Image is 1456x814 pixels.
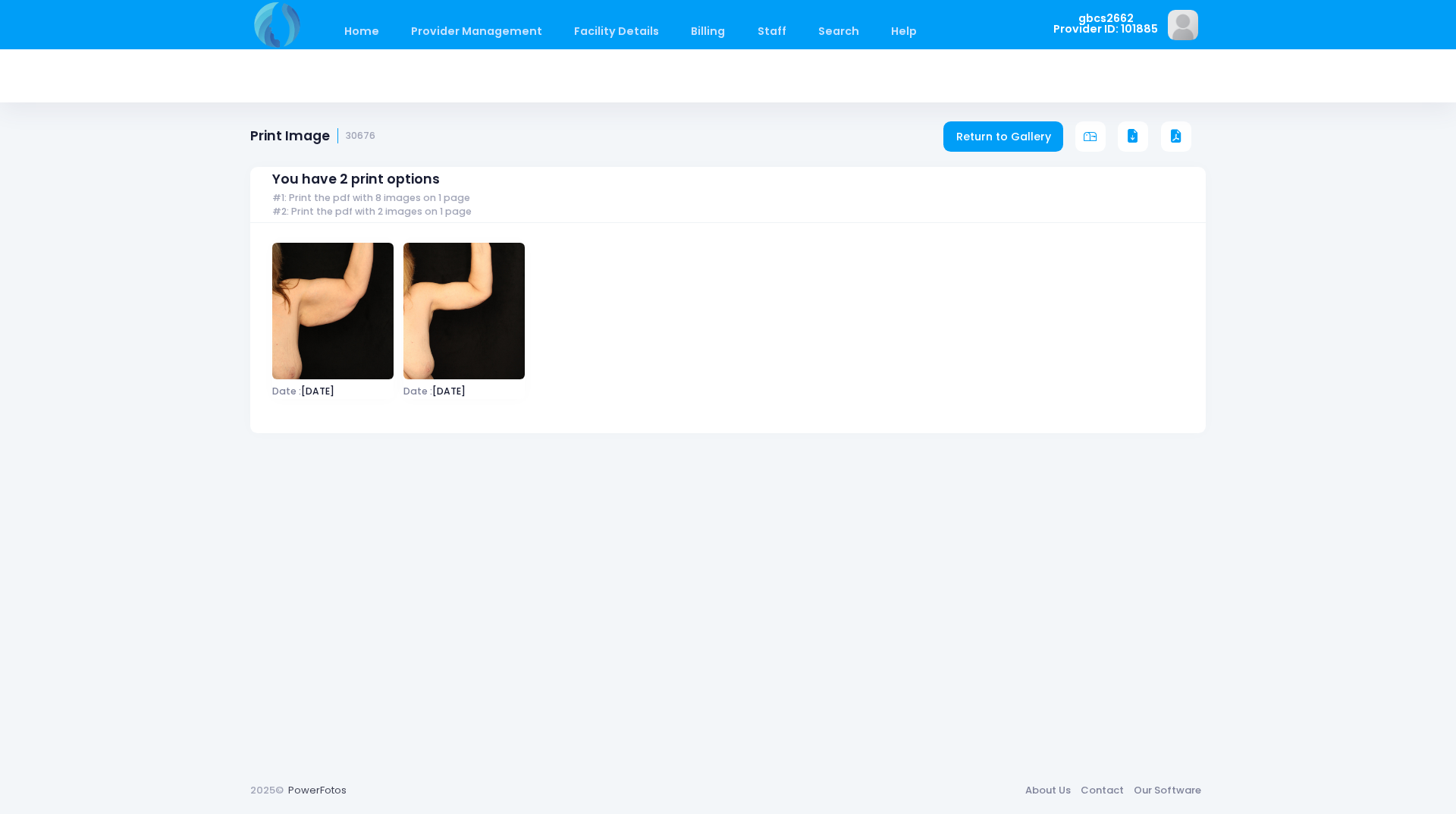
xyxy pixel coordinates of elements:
[250,783,284,797] span: 2025©
[272,385,301,398] span: Date :
[329,14,394,49] a: Home
[346,130,375,142] small: 30676
[1075,777,1128,804] a: Contact
[272,171,440,187] span: You have 2 print options
[1168,10,1198,40] img: image
[272,387,394,396] span: [DATE]
[676,14,740,49] a: Billing
[1128,777,1206,804] a: Our Software
[272,206,472,218] span: #2: Print the pdf with 2 images on 1 page
[742,14,801,49] a: Staff
[803,14,874,49] a: Search
[272,243,394,379] img: image
[403,387,525,396] span: [DATE]
[403,243,525,379] img: image
[560,14,674,49] a: Facility Details
[1053,13,1158,35] span: gbcs2662 Provider ID: 101885
[403,385,432,398] span: Date :
[272,193,470,204] span: #1: Print the pdf with 8 images on 1 page
[288,783,347,797] a: PowerFotos
[250,128,375,144] h1: Print Image
[1020,777,1075,804] a: About Us
[877,14,932,49] a: Help
[396,14,557,49] a: Provider Management
[943,121,1063,152] a: Return to Gallery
